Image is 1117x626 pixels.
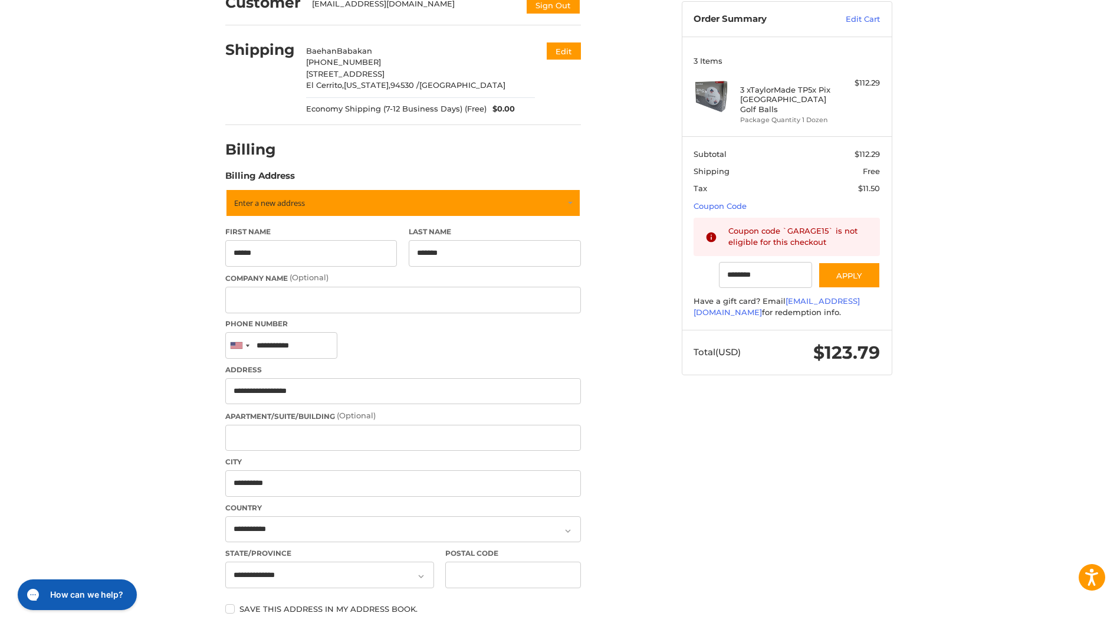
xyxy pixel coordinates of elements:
[337,46,372,55] span: Babakan
[694,56,880,65] h3: 3 Items
[694,166,730,176] span: Shipping
[409,227,581,237] label: Last Name
[306,69,385,78] span: [STREET_ADDRESS]
[225,319,581,329] label: Phone Number
[487,103,515,115] span: $0.00
[290,273,328,282] small: (Optional)
[226,333,253,358] div: United States: +1
[306,103,487,115] span: Economy Shipping (7-12 Business Days) (Free)
[234,198,305,208] span: Enter a new address
[344,80,390,90] span: [US_STATE],
[858,183,880,193] span: $11.50
[547,42,581,60] button: Edit
[445,548,581,559] label: Postal Code
[833,77,880,89] div: $112.29
[337,411,376,420] small: (Optional)
[855,149,880,159] span: $112.29
[225,365,581,375] label: Address
[694,346,741,358] span: Total (USD)
[694,201,747,211] a: Coupon Code
[225,227,397,237] label: First Name
[694,149,727,159] span: Subtotal
[719,262,812,289] input: Gift Certificate or Coupon Code
[728,225,869,248] div: Coupon code `GARAGE15` is not eligible for this checkout
[740,85,830,114] h4: 3 x TaylorMade TP5x Pix [GEOGRAPHIC_DATA] Golf Balls
[225,169,295,188] legend: Billing Address
[820,14,880,25] a: Edit Cart
[306,57,381,67] span: [PHONE_NUMBER]
[306,46,337,55] span: Baehan
[813,342,880,363] span: $123.79
[818,262,881,289] button: Apply
[225,457,581,467] label: City
[225,140,294,159] h2: Billing
[694,14,820,25] h3: Order Summary
[694,183,707,193] span: Tax
[225,41,295,59] h2: Shipping
[225,604,581,614] label: Save this address in my address book.
[225,548,434,559] label: State/Province
[12,575,140,614] iframe: Gorgias live chat messenger
[225,503,581,513] label: Country
[225,189,581,217] a: Enter or select a different address
[419,80,505,90] span: [GEOGRAPHIC_DATA]
[306,80,344,90] span: El Cerrito,
[390,80,419,90] span: 94530 /
[225,272,581,284] label: Company Name
[740,115,830,125] li: Package Quantity 1 Dozen
[863,166,880,176] span: Free
[694,296,880,319] div: Have a gift card? Email for redemption info.
[225,410,581,422] label: Apartment/Suite/Building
